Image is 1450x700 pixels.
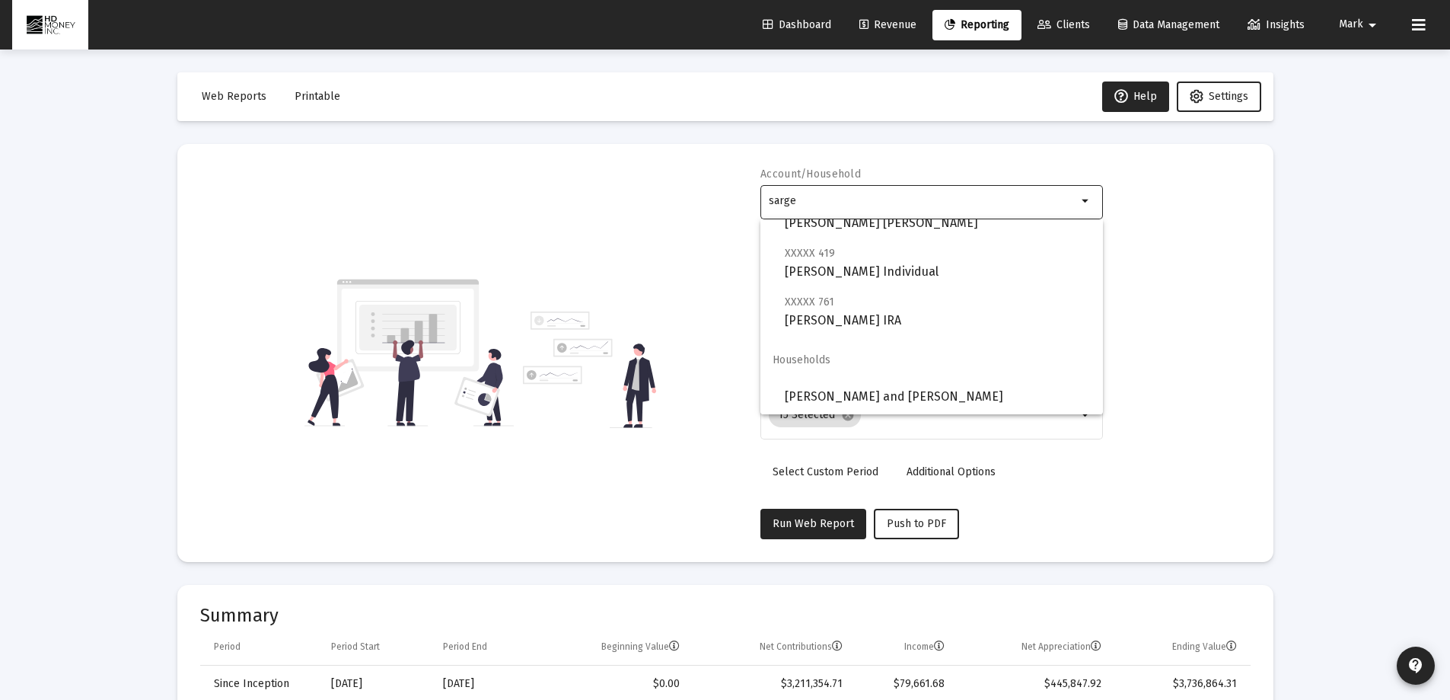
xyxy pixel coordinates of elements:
[1321,9,1400,40] button: Mark
[304,277,514,428] img: reporting
[214,641,241,653] div: Period
[859,18,916,31] span: Revenue
[690,629,853,666] td: Column Net Contributions
[760,342,1103,379] span: Households
[331,676,422,692] div: [DATE]
[538,629,690,666] td: Column Beginning Value
[1118,18,1219,31] span: Data Management
[1177,82,1261,112] button: Settings
[887,517,946,530] span: Push to PDF
[1106,10,1232,40] a: Data Management
[1077,192,1095,210] mat-icon: arrow_drop_down
[1172,641,1237,653] div: Ending Value
[773,465,878,478] span: Select Custom Period
[1339,18,1363,31] span: Mark
[853,629,954,666] td: Column Income
[1077,406,1095,424] mat-icon: arrow_drop_down
[1025,10,1102,40] a: Clients
[200,629,320,666] td: Column Period
[750,10,843,40] a: Dashboard
[769,400,1077,430] mat-chip-list: Selection
[200,608,1251,623] mat-card-title: Summary
[1235,10,1317,40] a: Insights
[1209,90,1248,103] span: Settings
[443,641,487,653] div: Period End
[1363,10,1381,40] mat-icon: arrow_drop_down
[760,509,866,539] button: Run Web Report
[773,517,854,530] span: Run Web Report
[955,629,1113,666] td: Column Net Appreciation
[443,676,527,692] div: [DATE]
[1248,18,1305,31] span: Insights
[763,18,831,31] span: Dashboard
[785,247,835,260] span: XXXXX 419
[841,408,855,422] mat-icon: cancel
[760,641,843,653] div: Net Contributions
[1112,629,1250,666] td: Column Ending Value
[320,629,432,666] td: Column Period Start
[769,195,1077,207] input: Search or select an account or household
[331,641,380,653] div: Period Start
[601,641,680,653] div: Beginning Value
[785,292,1091,330] span: [PERSON_NAME] IRA
[295,90,340,103] span: Printable
[432,629,538,666] td: Column Period End
[907,465,996,478] span: Additional Options
[190,82,279,112] button: Web Reports
[1021,641,1101,653] div: Net Appreciation
[945,18,1009,31] span: Reporting
[1102,82,1169,112] button: Help
[785,379,1091,415] span: [PERSON_NAME] and [PERSON_NAME]
[904,641,945,653] div: Income
[1114,90,1157,103] span: Help
[282,82,352,112] button: Printable
[847,10,929,40] a: Revenue
[874,509,959,539] button: Push to PDF
[523,312,656,428] img: reporting-alt
[785,296,834,308] span: XXXXX 761
[24,10,77,40] img: Dashboard
[202,90,266,103] span: Web Reports
[1037,18,1090,31] span: Clients
[1407,657,1425,675] mat-icon: contact_support
[760,168,861,181] label: Account/Household
[932,10,1021,40] a: Reporting
[769,403,861,427] mat-chip: 15 Selected
[785,244,1091,281] span: [PERSON_NAME] Individual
